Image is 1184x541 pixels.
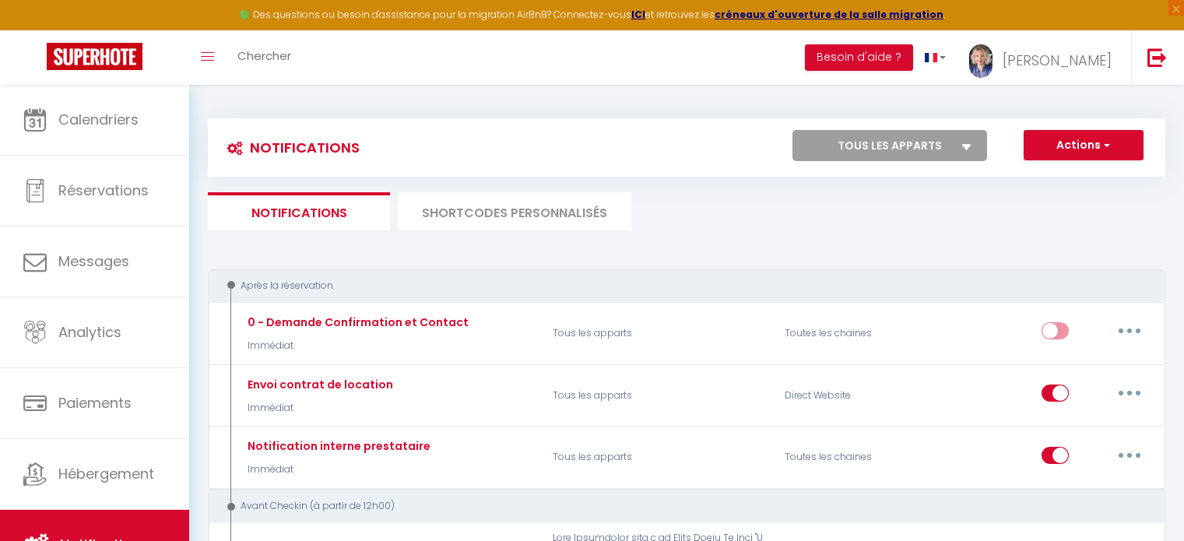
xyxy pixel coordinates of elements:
[1003,51,1112,70] span: [PERSON_NAME]
[543,373,775,418] p: Tous les apparts
[58,322,121,342] span: Analytics
[398,192,631,230] li: SHORTCODES PERSONNALISÉS
[208,192,390,230] li: Notifications
[58,251,129,271] span: Messages
[58,181,149,200] span: Réservations
[543,311,775,356] p: Tous les apparts
[775,435,929,480] div: Toutes les chaines
[223,499,1133,514] div: Avant Checkin (à partir de 12h00)
[244,401,393,416] p: Immédiat
[244,437,430,455] div: Notification interne prestataire
[775,311,929,356] div: Toutes les chaines
[244,462,430,477] p: Immédiat
[58,464,154,483] span: Hébergement
[237,47,291,64] span: Chercher
[244,376,393,393] div: Envoi contrat de location
[957,30,1131,85] a: ... [PERSON_NAME]
[775,373,929,418] div: Direct Website
[631,8,645,21] a: ICI
[805,44,913,71] button: Besoin d'aide ?
[715,8,943,21] a: créneaux d'ouverture de la salle migration
[543,435,775,480] p: Tous les apparts
[244,314,469,331] div: 0 - Demande Confirmation et Contact
[220,130,360,165] h3: Notifications
[969,44,993,78] img: ...
[58,110,139,129] span: Calendriers
[1147,47,1167,67] img: logout
[58,393,132,413] span: Paiements
[244,339,469,353] p: Immédiat
[1024,130,1144,161] button: Actions
[226,30,303,85] a: Chercher
[223,279,1133,293] div: Après la réservation
[47,43,142,70] img: Super Booking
